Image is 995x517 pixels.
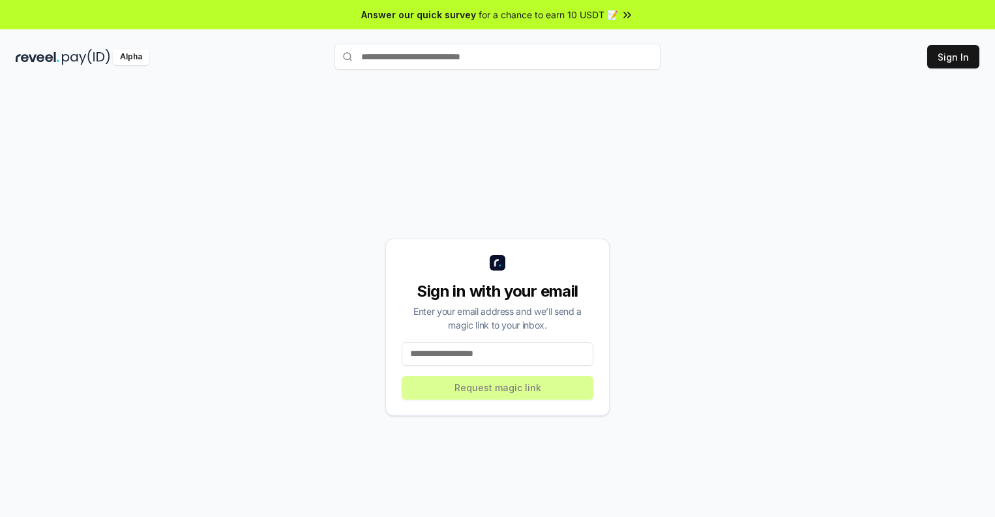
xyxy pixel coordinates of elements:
[16,49,59,65] img: reveel_dark
[402,304,593,332] div: Enter your email address and we’ll send a magic link to your inbox.
[361,8,476,22] span: Answer our quick survey
[402,281,593,302] div: Sign in with your email
[113,49,149,65] div: Alpha
[62,49,110,65] img: pay_id
[479,8,618,22] span: for a chance to earn 10 USDT 📝
[490,255,505,271] img: logo_small
[927,45,979,68] button: Sign In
